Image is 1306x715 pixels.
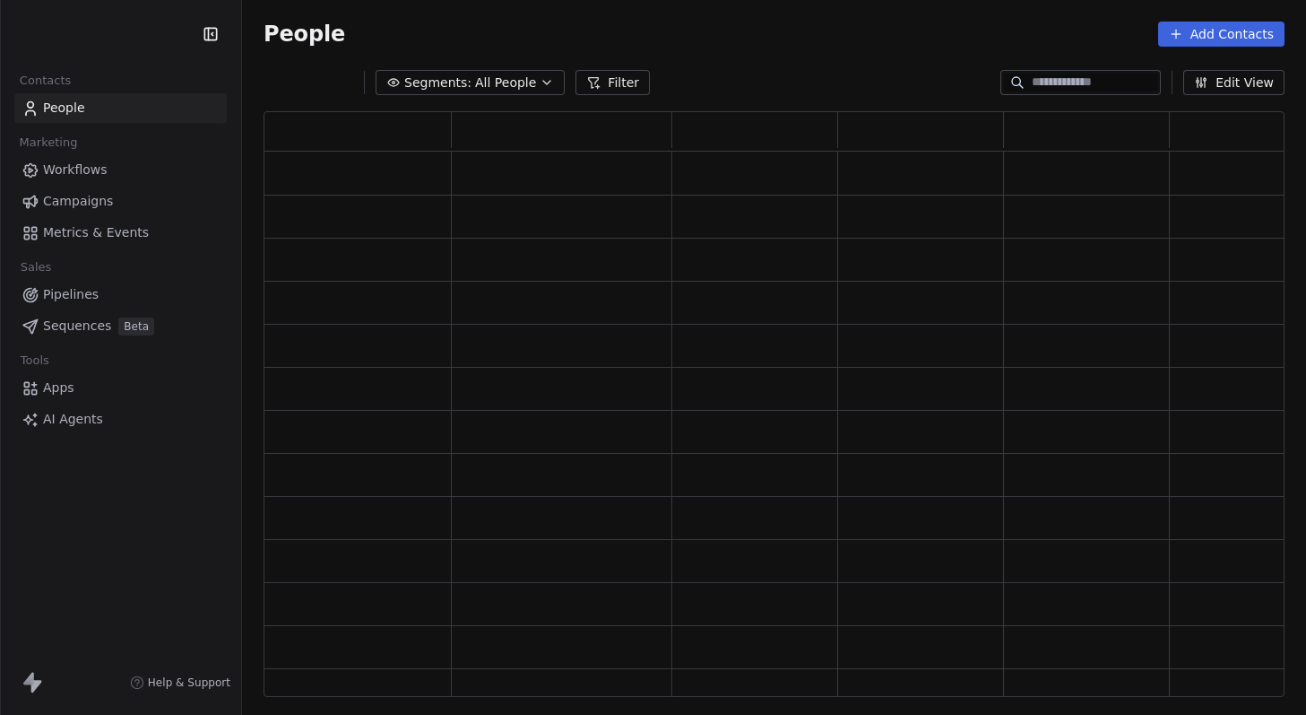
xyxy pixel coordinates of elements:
[43,192,113,211] span: Campaigns
[13,254,59,281] span: Sales
[43,161,108,179] span: Workflows
[43,99,85,118] span: People
[575,70,650,95] button: Filter
[14,218,227,248] a: Metrics & Events
[14,405,227,434] a: AI Agents
[14,155,227,185] a: Workflows
[14,187,227,216] a: Campaigns
[14,373,227,403] a: Apps
[264,21,345,48] span: People
[1158,22,1284,47] button: Add Contacts
[475,74,536,92] span: All People
[43,410,103,429] span: AI Agents
[12,67,79,94] span: Contacts
[12,129,85,156] span: Marketing
[130,676,230,690] a: Help & Support
[404,74,471,92] span: Segments:
[14,311,227,341] a: SequencesBeta
[43,285,99,304] span: Pipelines
[43,223,149,242] span: Metrics & Events
[14,280,227,310] a: Pipelines
[43,379,74,397] span: Apps
[13,347,56,374] span: Tools
[14,93,227,123] a: People
[1183,70,1284,95] button: Edit View
[43,317,111,336] span: Sequences
[148,676,230,690] span: Help & Support
[118,318,154,336] span: Beta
